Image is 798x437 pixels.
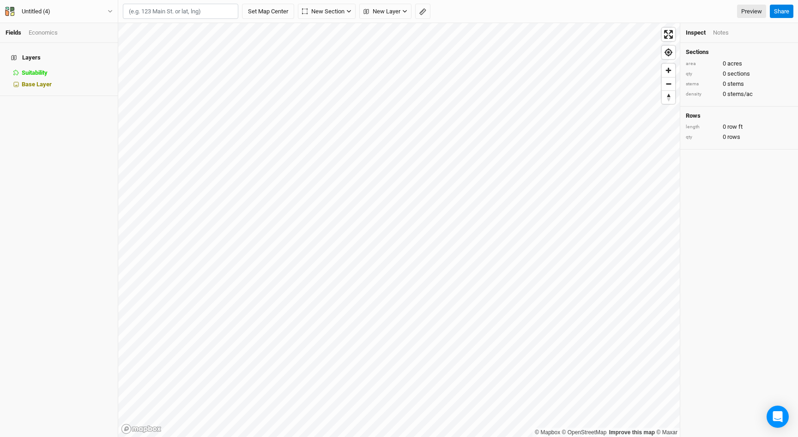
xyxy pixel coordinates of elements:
button: New Section [298,4,356,19]
button: Reset bearing to north [662,90,675,104]
a: Improve this map [609,429,655,436]
h4: Sections [686,48,792,56]
a: Mapbox logo [121,424,162,434]
div: qty [686,71,718,78]
canvas: Map [118,23,680,437]
span: Reset bearing to north [662,91,675,104]
button: Untitled (4) [5,6,113,17]
button: Find my location [662,46,675,59]
div: Base Layer [22,81,112,88]
div: qty [686,134,718,141]
div: Untitled (4) [22,7,50,16]
button: Share [770,5,793,18]
a: OpenStreetMap [562,429,607,436]
span: New Section [302,7,345,16]
div: area [686,60,718,67]
div: stems [686,81,718,88]
span: rows [727,133,740,141]
button: Zoom in [662,64,675,77]
span: Zoom out [662,78,675,90]
div: Notes [713,29,729,37]
h4: Layers [6,48,112,67]
div: Inspect [686,29,706,37]
a: Mapbox [535,429,560,436]
span: acres [727,60,742,68]
span: stems/ac [727,90,753,98]
span: row ft [727,123,743,131]
button: New Layer [359,4,411,19]
button: Shortcut: M [415,4,430,19]
input: (e.g. 123 Main St. or lat, lng) [123,4,238,19]
a: Preview [737,5,766,18]
div: 0 [686,60,792,68]
h4: Rows [686,112,792,120]
button: Set Map Center [242,4,294,19]
span: sections [727,70,750,78]
div: 0 [686,123,792,131]
button: Enter fullscreen [662,28,675,41]
span: Base Layer [22,81,52,88]
a: Maxar [656,429,677,436]
span: stems [727,80,744,88]
div: Suitability [22,69,112,77]
span: Suitability [22,69,48,76]
div: 0 [686,70,792,78]
span: New Layer [363,7,400,16]
div: Open Intercom Messenger [767,406,789,428]
div: length [686,124,718,131]
div: density [686,91,718,98]
div: 0 [686,90,792,98]
button: Zoom out [662,77,675,90]
div: 0 [686,133,792,141]
a: Fields [6,29,21,36]
div: 0 [686,80,792,88]
div: Economics [29,29,58,37]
